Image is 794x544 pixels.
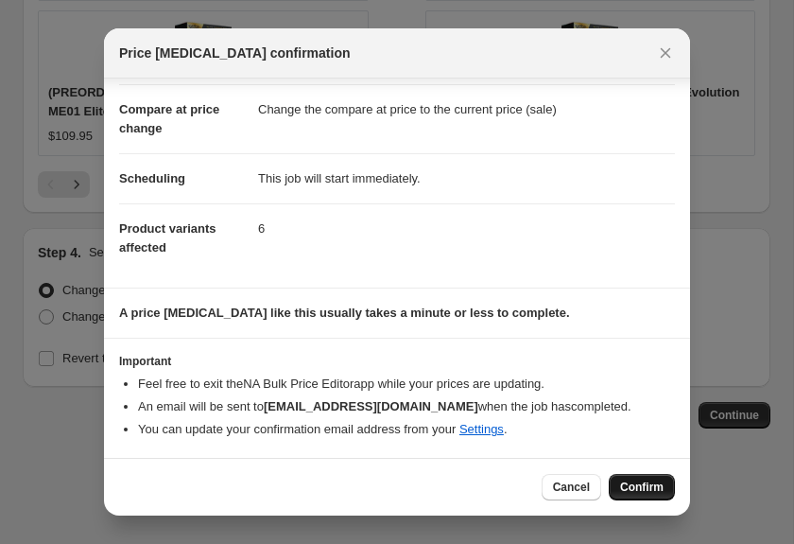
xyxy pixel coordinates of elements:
button: Close [652,40,679,66]
dd: 6 [258,203,675,254]
span: Compare at price change [119,102,219,135]
li: You can update your confirmation email address from your . [138,420,675,439]
span: Scheduling [119,171,185,185]
li: An email will be sent to when the job has completed . [138,397,675,416]
dd: Change the compare at price to the current price (sale) [258,84,675,134]
b: [EMAIL_ADDRESS][DOMAIN_NAME] [264,399,478,413]
li: Feel free to exit the NA Bulk Price Editor app while your prices are updating. [138,375,675,394]
h3: Important [119,354,675,369]
a: Settings [459,422,504,436]
dd: This job will start immediately. [258,153,675,203]
button: Confirm [609,474,675,500]
span: Confirm [620,480,664,495]
span: Cancel [553,480,590,495]
button: Cancel [542,474,601,500]
span: Product variants affected [119,221,216,254]
span: Price [MEDICAL_DATA] confirmation [119,44,351,62]
b: A price [MEDICAL_DATA] like this usually takes a minute or less to complete. [119,306,570,320]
